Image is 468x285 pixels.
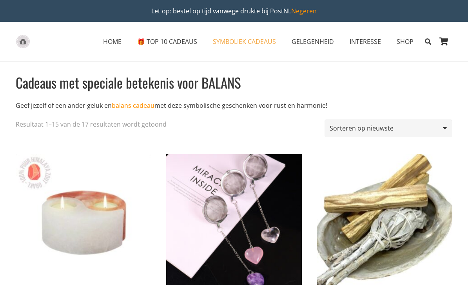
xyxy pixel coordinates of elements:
[397,37,414,46] span: SHOP
[435,22,452,61] a: Winkelwagen
[129,32,205,51] a: 🎁 TOP 10 CADEAUS🎁 TOP 10 CADEAUS Menu
[342,32,389,51] a: INTERESSEINTERESSE Menu
[292,37,334,46] span: GELEGENHEID
[389,32,421,51] a: SHOPSHOP Menu
[421,32,435,51] a: Zoeken
[137,37,197,46] span: 🎁 TOP 10 CADEAUS
[213,37,276,46] span: SYMBOLIEK CADEAUS
[205,32,284,51] a: SYMBOLIEK CADEAUSSYMBOLIEK CADEAUS Menu
[95,32,129,51] a: HOMEHOME Menu
[284,32,342,51] a: GELEGENHEIDGELEGENHEID Menu
[291,7,317,15] a: Negeren
[103,37,122,46] span: HOME
[112,101,154,110] a: balans cadeau
[350,37,381,46] span: INTERESSE
[16,74,327,91] h1: Cadeaus met speciale betekenis voor BALANS
[16,101,327,110] p: Geef jezelf of een ander geluk en met deze symbolische geschenken voor rust en harmonie!
[16,120,167,129] p: Resultaat 1–15 van de 17 resultaten wordt getoond
[325,120,452,137] select: Winkelbestelling
[16,35,30,49] a: gift-box-icon-grey-inspirerendwinkelen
